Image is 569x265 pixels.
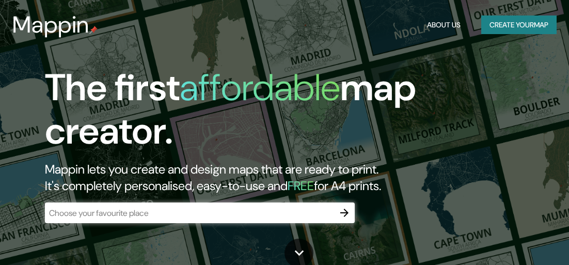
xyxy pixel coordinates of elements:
[89,26,98,34] img: mappin-pin
[288,178,314,194] h5: FREE
[45,207,334,219] input: Choose your favourite place
[45,66,500,161] h1: The first map creator.
[12,11,89,38] h3: Mappin
[180,64,340,112] h1: affordable
[423,15,465,35] button: About Us
[481,15,557,35] button: Create yourmap
[45,161,500,194] h2: Mappin lets you create and design maps that are ready to print. It's completely personalised, eas...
